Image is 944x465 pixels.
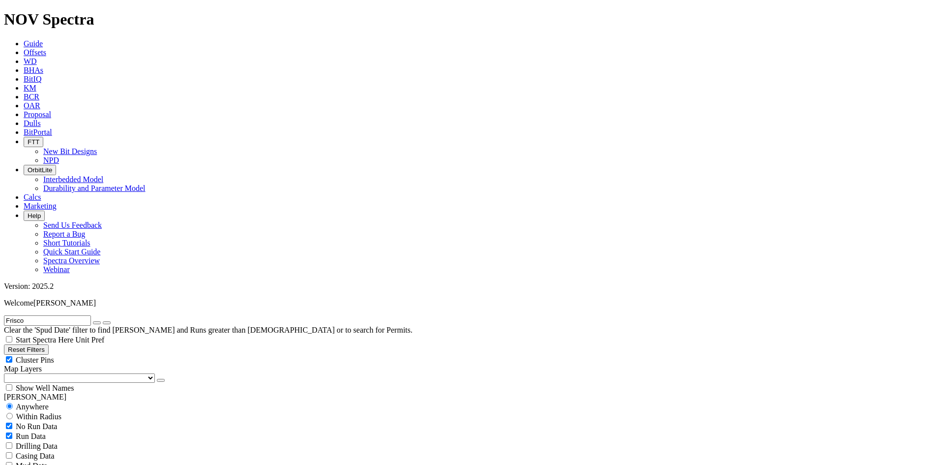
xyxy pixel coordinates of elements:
[24,75,41,83] a: BitIQ
[24,165,56,175] button: OrbitLite
[24,93,39,101] a: BCR
[43,147,97,155] a: New Bit Designs
[75,336,104,344] span: Unit Pref
[43,156,59,164] a: NPD
[43,184,146,192] a: Durability and Parameter Model
[4,282,940,291] div: Version: 2025.2
[24,128,52,136] a: BitPortal
[24,119,41,127] a: Dulls
[24,202,57,210] a: Marketing
[43,239,90,247] a: Short Tutorials
[43,221,102,229] a: Send Us Feedback
[4,10,940,29] h1: NOV Spectra
[4,315,91,326] input: Search
[24,39,43,48] a: Guide
[4,326,413,334] span: Clear the 'Spud Date' filter to find [PERSON_NAME] and Runs greater than [DEMOGRAPHIC_DATA] or to...
[28,212,41,219] span: Help
[4,365,42,373] span: Map Layers
[16,403,49,411] span: Anywhere
[24,84,36,92] a: KM
[24,101,40,110] a: OAR
[16,384,74,392] span: Show Well Names
[43,230,85,238] a: Report a Bug
[16,452,55,460] span: Casing Data
[24,193,41,201] a: Calcs
[16,412,61,421] span: Within Radius
[16,432,46,440] span: Run Data
[6,336,12,342] input: Start Spectra Here
[24,57,37,65] a: WD
[28,166,52,174] span: OrbitLite
[28,138,39,146] span: FTT
[24,48,46,57] a: Offsets
[24,66,43,74] a: BHAs
[16,442,58,450] span: Drilling Data
[24,110,51,119] a: Proposal
[33,299,96,307] span: [PERSON_NAME]
[43,256,100,265] a: Spectra Overview
[16,356,54,364] span: Cluster Pins
[43,248,100,256] a: Quick Start Guide
[4,393,940,402] div: [PERSON_NAME]
[4,299,940,308] p: Welcome
[43,175,103,184] a: Interbedded Model
[24,211,45,221] button: Help
[43,265,70,274] a: Webinar
[16,422,57,431] span: No Run Data
[24,137,43,147] button: FTT
[16,336,73,344] span: Start Spectra Here
[4,344,49,355] button: Reset Filters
